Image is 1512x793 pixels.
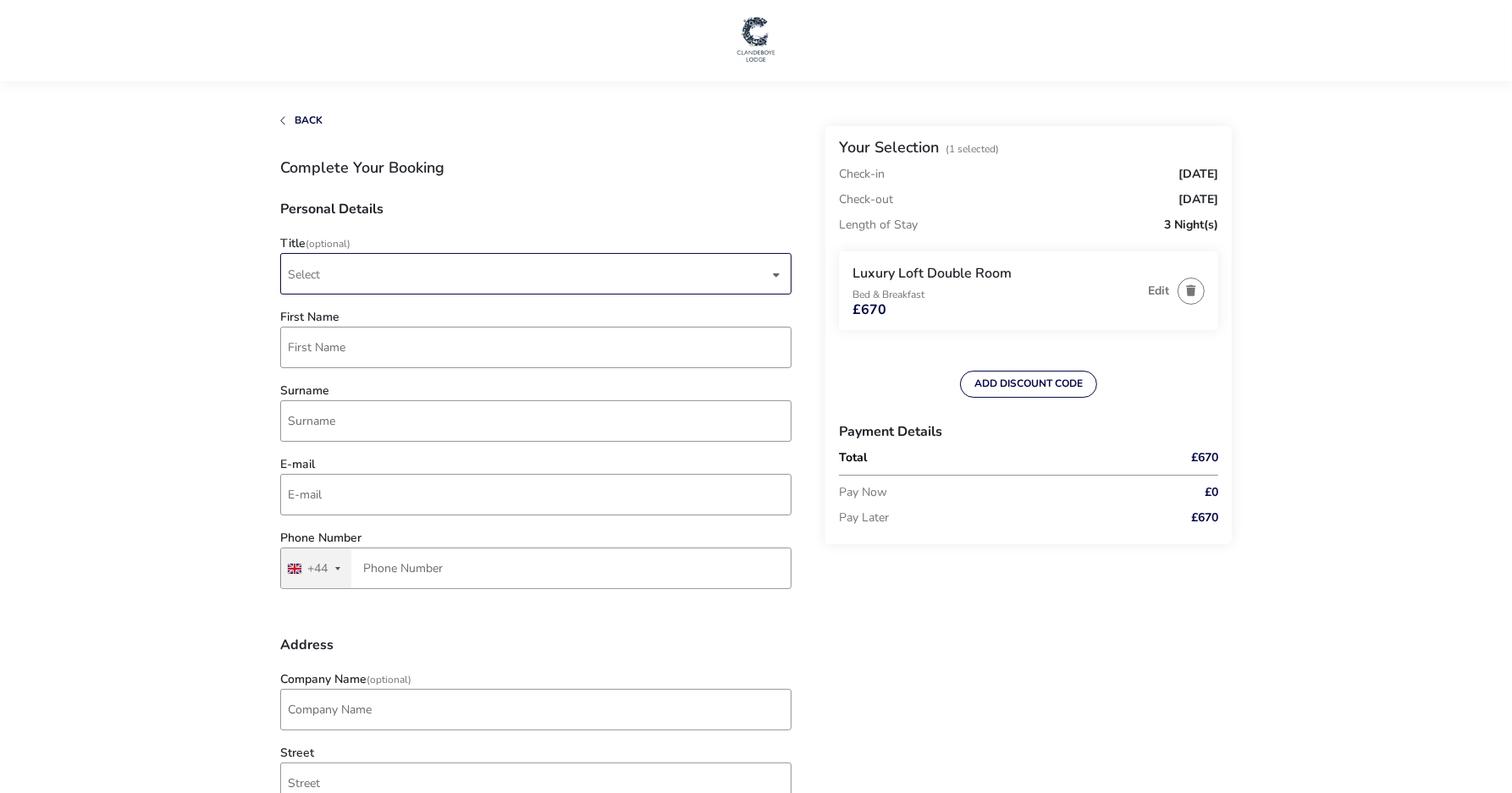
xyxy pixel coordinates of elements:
[1148,284,1169,297] button: Edit
[839,212,918,238] p: Length of Stay
[960,371,1097,398] button: ADD DISCOUNT CODE
[280,327,792,368] input: firstName
[280,548,792,589] input: Phone Number
[946,142,999,156] span: (1 Selected)
[295,113,323,127] span: Back
[281,548,351,588] button: Selected country
[1191,452,1218,464] span: £670
[839,505,1142,531] p: Pay Later
[853,265,1140,283] h3: Luxury Loft Double Room
[280,311,339,323] label: First Name
[853,303,886,317] span: £670
[280,267,792,283] p-dropdown: Title
[280,160,792,175] h1: Complete Your Booking
[280,400,792,442] input: surname
[307,563,328,575] div: +44
[1164,219,1218,231] span: 3 Night(s)
[839,168,885,180] p: Check-in
[280,638,792,665] h3: Address
[280,474,792,515] input: email
[280,238,350,250] label: Title
[839,137,939,157] h2: Your Selection
[839,187,893,212] p: Check-out
[280,532,361,544] label: Phone Number
[367,673,411,686] span: (Optional)
[306,237,350,251] span: (Optional)
[280,459,315,471] label: E-mail
[280,747,314,759] label: Street
[280,689,792,730] input: company
[1205,487,1218,498] span: £0
[1191,512,1218,524] span: £670
[853,289,1140,300] p: Bed & Breakfast
[735,14,777,64] img: Main Website
[1178,168,1218,180] span: [DATE]
[839,480,1142,505] p: Pay Now
[288,254,769,294] span: Select
[280,385,329,397] label: Surname
[280,202,792,229] h3: Personal Details
[280,115,323,126] button: Back
[772,258,781,291] div: dropdown trigger
[280,674,411,686] label: Company Name
[839,452,1142,464] p: Total
[288,267,320,283] span: Select
[839,411,1218,452] h3: Payment Details
[1178,194,1218,206] span: [DATE]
